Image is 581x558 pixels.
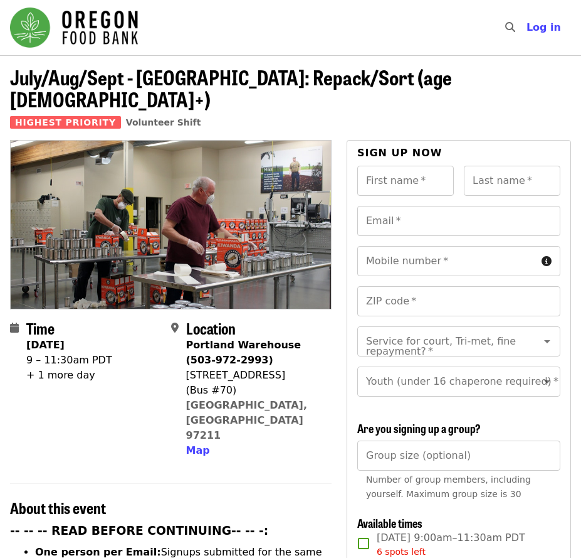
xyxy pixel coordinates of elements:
[26,339,65,351] strong: [DATE]
[186,339,301,366] strong: Portland Warehouse (503-972-2993)
[357,166,454,196] input: First name
[505,21,515,33] i: search icon
[357,246,537,276] input: Mobile number
[377,547,426,557] span: 6 spots left
[357,441,560,471] input: [object Object]
[26,317,55,339] span: Time
[186,368,322,383] div: [STREET_ADDRESS]
[10,62,452,114] span: July/Aug/Sept - [GEOGRAPHIC_DATA]: Repack/Sort (age [DEMOGRAPHIC_DATA]+)
[186,443,210,458] button: Map
[10,524,268,537] strong: -- -- -- READ BEFORE CONTINUING-- -- -:
[516,15,571,40] button: Log in
[35,546,161,558] strong: One person per Email:
[526,21,561,33] span: Log in
[10,496,106,518] span: About this event
[126,117,201,127] a: Volunteer Shift
[26,368,112,383] div: + 1 more day
[357,286,560,316] input: ZIP code
[366,475,531,499] span: Number of group members, including yourself. Maximum group size is 30
[464,166,560,196] input: Last name
[523,13,533,43] input: Search
[542,255,552,267] i: circle-info icon
[357,420,481,436] span: Are you signing up a group?
[538,333,556,350] button: Open
[538,373,556,390] button: Open
[357,515,422,531] span: Available times
[357,147,442,159] span: Sign up now
[10,8,138,48] img: Oregon Food Bank - Home
[26,353,112,368] div: 9 – 11:30am PDT
[186,399,308,441] a: [GEOGRAPHIC_DATA], [GEOGRAPHIC_DATA] 97211
[171,322,179,334] i: map-marker-alt icon
[186,317,236,339] span: Location
[357,206,560,236] input: Email
[11,141,331,309] img: July/Aug/Sept - Portland: Repack/Sort (age 16+) organized by Oregon Food Bank
[186,383,322,398] div: (Bus #70)
[10,322,19,334] i: calendar icon
[10,116,121,129] span: Highest Priority
[186,444,210,456] span: Map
